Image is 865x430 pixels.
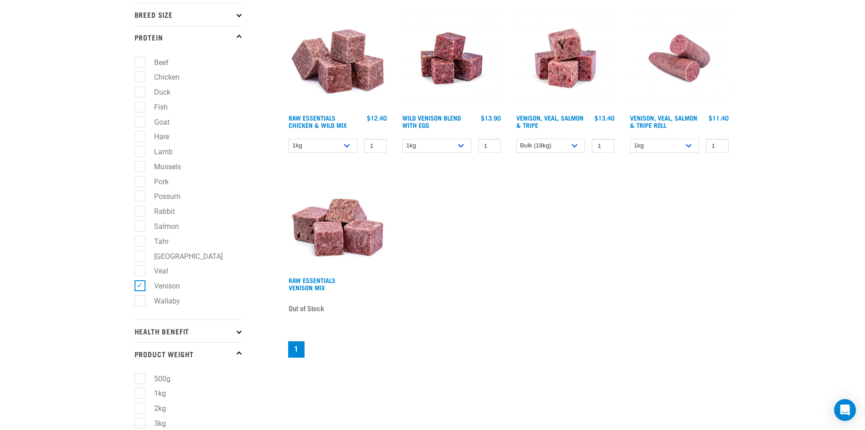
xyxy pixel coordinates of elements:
[140,418,170,429] label: 3kg
[135,342,244,365] p: Product Weight
[140,131,173,142] label: Hare
[286,169,390,273] img: 1113 RE Venison Mix 01
[402,116,461,126] a: Wild Venison Blend with Egg
[135,3,244,26] p: Breed Size
[140,251,226,262] label: [GEOGRAPHIC_DATA]
[289,116,347,126] a: Raw Essentials Chicken & Wild Mix
[140,116,173,128] label: Goat
[140,221,183,232] label: Salmon
[140,161,185,172] label: Mussels
[140,191,184,202] label: Possum
[135,26,244,49] p: Protein
[516,116,584,126] a: Venison, Veal, Salmon & Tripe
[140,280,184,292] label: Venison
[140,265,172,277] label: Veal
[514,7,617,110] img: Venison Veal Salmon Tripe 1621
[135,319,244,342] p: Health Benefit
[628,7,731,110] img: Venison Veal Salmon Tripe 1651
[706,139,729,153] input: 1
[140,71,183,83] label: Chicken
[140,236,172,247] label: Tahr
[286,7,390,110] img: Pile Of Cubed Chicken Wild Meat Mix
[140,176,172,187] label: Pork
[289,278,335,289] a: Raw Essentials Venison Mix
[364,139,387,153] input: 1
[709,114,729,121] div: $11.40
[834,399,856,421] div: Open Intercom Messenger
[288,341,305,358] a: Page 1
[140,86,174,98] label: Duck
[592,139,615,153] input: 1
[595,114,615,121] div: $13.40
[140,403,170,414] label: 2kg
[289,301,324,315] span: Out of Stock
[140,206,179,217] label: Rabbit
[400,7,503,110] img: Venison Egg 1616
[630,116,697,126] a: Venison, Veal, Salmon & Tripe Roll
[140,295,184,307] label: Wallaby
[481,114,501,121] div: $13.90
[140,146,176,157] label: Lamb
[140,373,174,384] label: 500g
[367,114,387,121] div: $12.40
[140,101,171,113] label: Fish
[286,339,731,359] nav: pagination
[140,57,172,68] label: Beef
[140,388,170,399] label: 1kg
[478,139,501,153] input: 1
